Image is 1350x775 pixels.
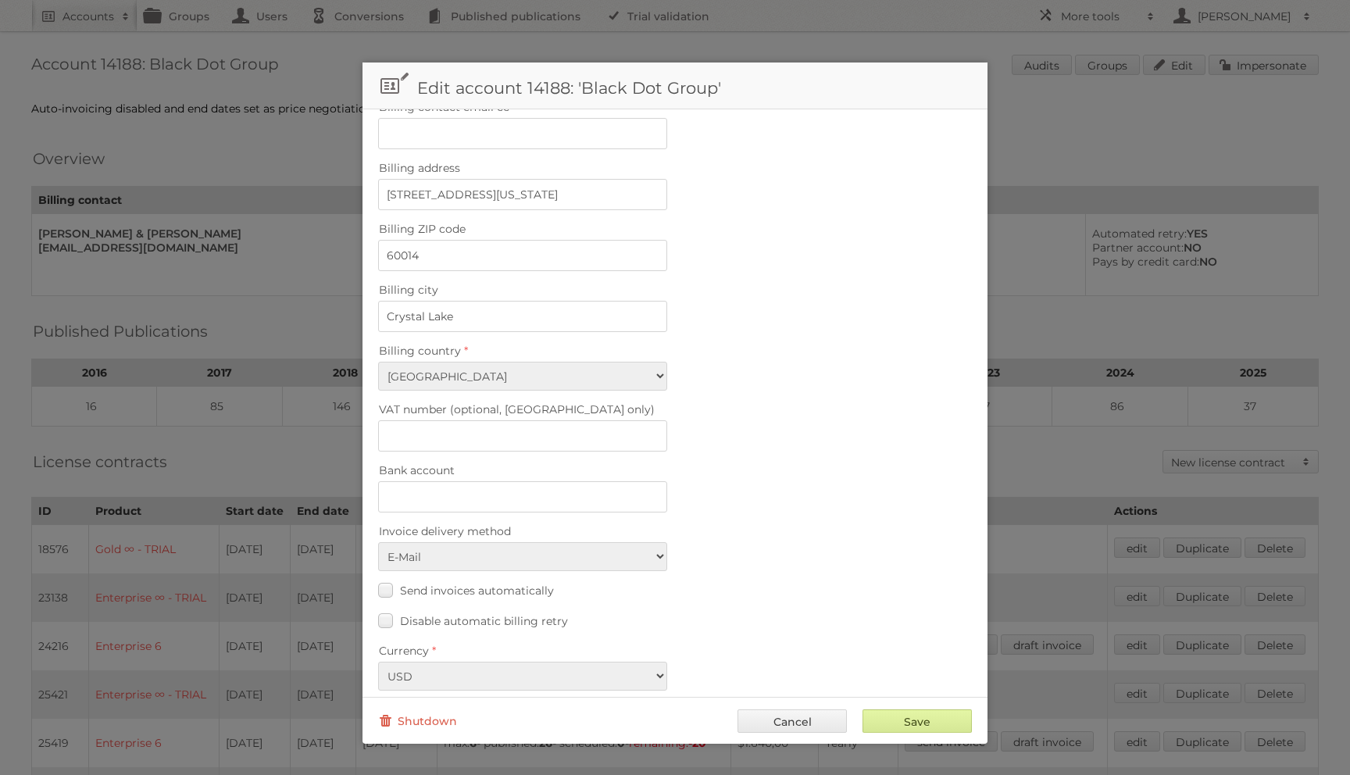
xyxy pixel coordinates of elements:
[379,283,438,297] span: Billing city
[379,644,429,658] span: Currency
[379,463,455,477] span: Bank account
[379,402,655,416] span: VAT number (optional, [GEOGRAPHIC_DATA] only)
[379,222,466,236] span: Billing ZIP code
[378,709,457,733] a: Shutdown
[379,161,460,175] span: Billing address
[362,62,987,109] h1: Edit account 14188: 'Black Dot Group'
[379,524,511,538] span: Invoice delivery method
[400,584,554,598] span: Send invoices automatically
[400,614,568,628] span: Disable automatic billing retry
[379,344,461,358] span: Billing country
[737,709,847,733] a: Cancel
[862,709,972,733] input: Save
